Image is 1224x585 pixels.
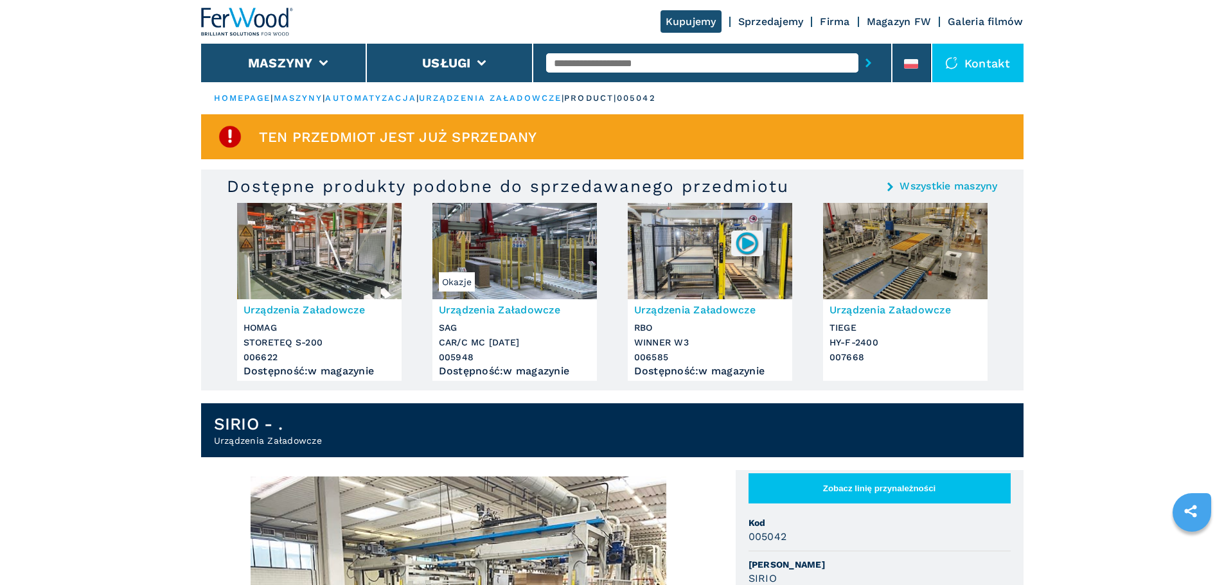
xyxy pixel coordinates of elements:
h1: SIRIO - . [214,414,322,434]
a: automatyzacja [325,93,416,103]
h3: Dostępne produkty podobne do sprzedawanego przedmiotu [227,176,789,196]
h3: 005042 [749,529,787,544]
span: | [323,93,325,103]
img: Urządzenia Załadowcze HOMAG STORETEQ S-200 [237,203,402,299]
h3: Urządzenia Załadowcze [829,302,981,317]
iframe: Chat [1169,527,1214,575]
a: maszyny [274,93,323,103]
a: Sprzedajemy [738,15,804,28]
a: HOMEPAGE [214,93,271,103]
img: 006585 [734,231,759,256]
button: Zobacz linię przynależności [749,473,1011,503]
a: Urządzenia Załadowcze SAG CAR/C MC 2/12/44OkazjeUrządzenia ZaładowczeSAGCAR/C MC [DATE]005948Dost... [432,203,597,381]
span: [PERSON_NAME] [749,558,1011,571]
span: Ten przedmiot jest już sprzedany [259,130,537,144]
a: Galeria filmów [948,15,1024,28]
a: urządzenia załadowcze [419,93,562,103]
h3: SAG CAR/C MC [DATE] 005948 [439,320,590,365]
img: Kontakt [945,57,958,69]
div: Kontakt [932,44,1024,82]
span: | [562,93,564,103]
a: Urządzenia Załadowcze TIEGE HY-F-2400Urządzenia ZaładowczeTIEGEHY-F-2400007668 [823,203,988,381]
div: Dostępność : w magazynie [244,368,395,374]
a: Kupujemy [661,10,722,33]
h3: Urządzenia Załadowcze [244,302,395,317]
a: Firma [820,15,849,28]
img: Urządzenia Załadowcze RBO WINNER W3 [628,203,792,299]
img: Urządzenia Załadowcze SAG CAR/C MC 2/12/44 [432,203,597,299]
a: Magazyn FW [867,15,932,28]
button: submit-button [858,48,878,78]
a: Urządzenia Załadowcze HOMAG STORETEQ S-200Urządzenia ZaładowczeHOMAGSTORETEQ S-200006622Dostępnoś... [237,203,402,381]
div: Dostępność : w magazynie [634,368,786,374]
a: Wszystkie maszyny [900,181,997,191]
img: SoldProduct [217,124,243,150]
h3: Urządzenia Załadowcze [634,302,786,317]
div: Dostępność : w magazynie [439,368,590,374]
span: | [271,93,273,103]
h3: Urządzenia Załadowcze [439,302,590,317]
button: Usługi [422,55,471,71]
h3: RBO WINNER W3 006585 [634,320,786,365]
button: Maszyny [248,55,313,71]
h3: HOMAG STORETEQ S-200 006622 [244,320,395,365]
img: Urządzenia Załadowcze TIEGE HY-F-2400 [823,203,988,299]
a: Urządzenia Załadowcze RBO WINNER W3006585Urządzenia ZaładowczeRBOWINNER W3006585Dostępność:w maga... [628,203,792,381]
h3: TIEGE HY-F-2400 007668 [829,320,981,365]
span: Kod [749,516,1011,529]
p: 005042 [617,92,656,104]
img: Ferwood [201,8,294,36]
p: product | [564,92,617,104]
a: sharethis [1175,495,1207,527]
span: Okazje [439,272,475,292]
span: | [416,93,419,103]
h2: Urządzenia Załadowcze [214,434,322,447]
